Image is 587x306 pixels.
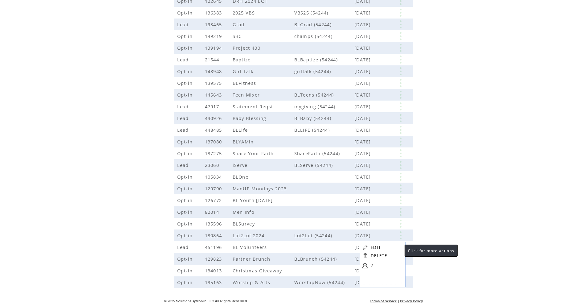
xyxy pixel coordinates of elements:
span: BL Youth [DATE] [233,197,275,203]
span: Opt-in [177,267,194,274]
span: 2025 VBS [233,10,257,16]
span: [DATE] [354,197,373,203]
span: Opt-in [177,68,194,74]
span: [DATE] [354,185,373,192]
span: Share Your Faith [233,150,275,156]
span: [DATE] [354,162,373,168]
span: Lead [177,127,190,133]
span: [DATE] [354,115,373,121]
span: 129790 [205,185,224,192]
span: [DATE] [354,139,373,145]
span: Lot2Lot 2024 [233,232,266,238]
span: Partner Brunch [233,256,272,262]
span: BLBrunch (54244) [294,256,354,262]
span: [DATE] [354,45,373,51]
span: ShareFaith (54244) [294,150,354,156]
span: Baby Blessing [233,115,268,121]
span: [DATE] [354,103,373,110]
span: Teen Mixer [233,92,262,98]
span: Statement Reqst [233,103,275,110]
span: [DATE] [354,33,373,39]
span: WorshipNow (54244) [294,279,354,285]
a: EDIT [371,245,381,250]
a: DELETE [371,253,387,258]
span: Opt-in [177,139,194,145]
span: 134013 [205,267,224,274]
span: 130864 [205,232,224,238]
span: Baptize [233,56,252,63]
span: 430926 [205,115,224,121]
span: [DATE] [354,244,373,250]
span: 448485 [205,127,224,133]
span: Opt-in [177,185,194,192]
span: iServe [233,162,249,168]
span: 137275 [205,150,224,156]
a: Privacy Policy [400,299,423,303]
span: Project 400 [233,45,262,51]
span: 145643 [205,92,224,98]
span: Opt-in [177,221,194,227]
span: 135596 [205,221,224,227]
span: BL Volunteers [233,244,269,250]
span: BLServe (54244) [294,162,354,168]
span: [DATE] [354,232,373,238]
span: Opt-in [177,174,194,180]
span: | [398,299,399,303]
span: Opt-in [177,279,194,285]
span: 136383 [205,10,224,16]
span: [DATE] [354,256,373,262]
span: VBS25 (54244) [294,10,354,16]
span: BLGrad (54244) [294,21,354,27]
span: Opt-in [177,80,194,86]
span: girltalk (54244) [294,68,354,74]
span: 137080 [205,139,224,145]
span: [DATE] [354,150,373,156]
span: 47917 [205,103,221,110]
span: champs (54244) [294,33,354,39]
span: Opt-in [177,256,194,262]
span: [DATE] [354,92,373,98]
span: Opt-in [177,10,194,16]
span: [DATE] [354,21,373,27]
span: BLSurvey [233,221,257,227]
span: Worship & Arts [233,279,272,285]
span: mygiving (54244) [294,103,354,110]
span: BLLIFE (54244) [294,127,354,133]
span: BLYAMin [233,139,255,145]
span: Christmas Giveaway [233,267,284,274]
span: Lead [177,115,190,121]
a: Terms of Service [370,299,397,303]
span: © 2025 SolutionsByMobile LLC All Rights Reserved [164,299,247,303]
span: BLBaby (54244) [294,115,354,121]
span: SBC [233,33,243,39]
span: Lead [177,244,190,250]
span: [DATE] [354,10,373,16]
span: [DATE] [354,80,373,86]
span: [DATE] [354,279,373,285]
span: [DATE] [354,209,373,215]
span: Opt-in [177,92,194,98]
span: [DATE] [354,267,373,274]
span: [DATE] [354,221,373,227]
span: 139575 [205,80,224,86]
span: BLBaptize (54244) [294,56,354,63]
span: Lead [177,21,190,27]
span: [DATE] [354,68,373,74]
span: 23060 [205,162,221,168]
span: ManUP Mondays 2023 [233,185,288,192]
span: Men Info [233,209,256,215]
span: 139194 [205,45,224,51]
span: BLLife [233,127,250,133]
span: Opt-in [177,232,194,238]
span: Lead [177,56,190,63]
span: 126772 [205,197,224,203]
span: BLTeens (54244) [294,92,354,98]
a: 7 [371,261,402,270]
span: 451196 [205,244,224,250]
span: 135163 [205,279,224,285]
span: Opt-in [177,150,194,156]
span: Opt-in [177,45,194,51]
span: BLFitness [233,80,258,86]
span: BLOne [233,174,250,180]
span: Opt-in [177,197,194,203]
